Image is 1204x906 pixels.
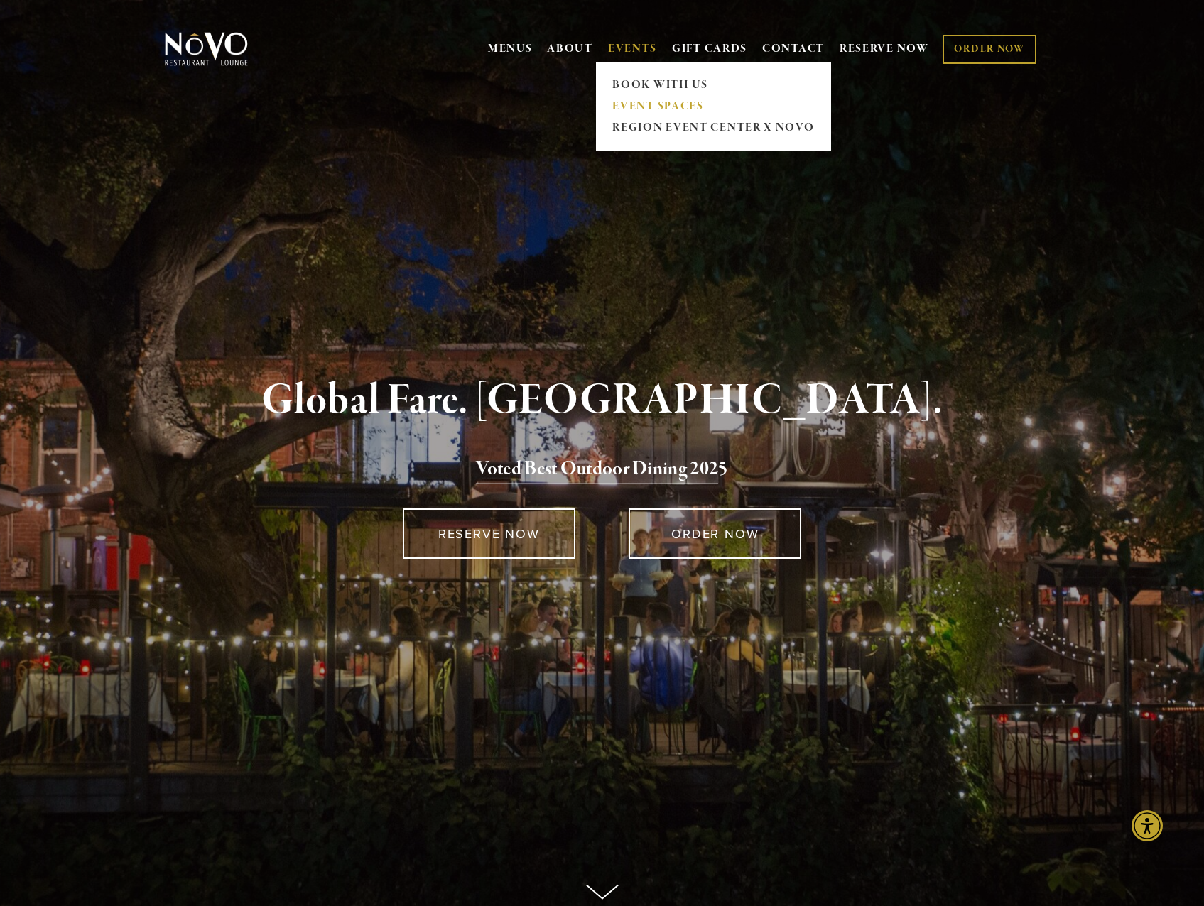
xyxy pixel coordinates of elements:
[608,96,819,117] a: EVENT SPACES
[608,75,819,96] a: BOOK WITH US
[403,508,575,559] a: RESERVE NOW
[762,36,825,62] a: CONTACT
[476,457,718,484] a: Voted Best Outdoor Dining 202
[943,35,1036,64] a: ORDER NOW
[1132,810,1163,841] div: Accessibility Menu
[608,42,657,56] a: EVENTS
[488,42,533,56] a: MENUS
[629,508,801,559] a: ORDER NOW
[547,42,593,56] a: ABOUT
[162,31,251,67] img: Novo Restaurant &amp; Lounge
[840,36,929,62] a: RESERVE NOW
[672,36,747,62] a: GIFT CARDS
[608,117,819,138] a: REGION EVENT CENTER x NOVO
[261,373,943,427] strong: Global Fare. [GEOGRAPHIC_DATA].
[188,454,1016,484] h2: 5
